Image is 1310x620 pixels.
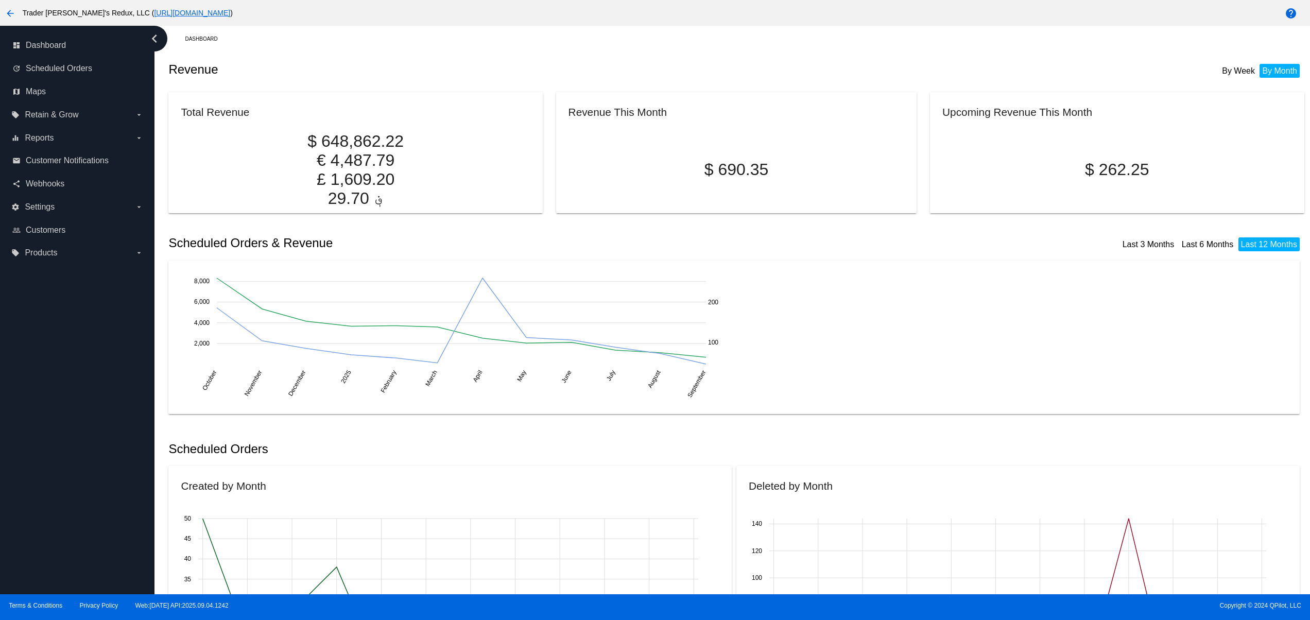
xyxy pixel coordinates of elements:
i: dashboard [12,41,21,49]
i: email [12,157,21,165]
a: people_outline Customers [12,222,143,238]
h2: Created by Month [181,480,266,492]
a: Web:[DATE] API:2025.09.04.1242 [135,602,229,609]
i: equalizer [11,134,20,142]
text: June [560,369,573,384]
a: Last 3 Months [1123,240,1175,249]
i: map [12,88,21,96]
a: Last 6 Months [1182,240,1234,249]
text: 100 [708,339,718,346]
a: [URL][DOMAIN_NAME] [154,9,230,17]
i: local_offer [11,111,20,119]
i: arrow_drop_down [135,203,143,211]
text: 6,000 [194,298,210,305]
text: May [516,369,528,383]
span: Reports [25,133,54,143]
text: 140 [752,521,762,528]
a: share Webhooks [12,176,143,192]
text: November [243,369,264,397]
p: $ 690.35 [568,160,905,179]
a: email Customer Notifications [12,152,143,169]
p: € 4,487.79 [181,151,530,170]
span: Customers [26,226,65,235]
span: Scheduled Orders [26,64,92,73]
text: 2,000 [194,340,210,347]
i: local_offer [11,249,20,257]
span: Copyright © 2024 QPilot, LLC [664,602,1301,609]
text: September [686,369,708,399]
span: Dashboard [26,41,66,50]
li: By Month [1260,64,1300,78]
text: February [380,369,398,394]
h2: Upcoming Revenue This Month [942,106,1092,118]
text: 8,000 [194,278,210,285]
i: settings [11,203,20,211]
mat-icon: arrow_back [4,7,16,20]
h2: Scheduled Orders & Revenue [168,236,736,250]
i: people_outline [12,226,21,234]
text: 4,000 [194,319,210,326]
text: 2025 [340,369,353,384]
i: arrow_drop_down [135,249,143,257]
text: 50 [184,515,192,522]
a: update Scheduled Orders [12,60,143,77]
i: arrow_drop_down [135,111,143,119]
text: March [424,369,439,387]
span: Trader [PERSON_NAME]'s Redux, LLC ( ) [23,9,233,17]
a: dashboard Dashboard [12,37,143,54]
li: By Week [1219,64,1257,78]
a: Dashboard [185,31,227,47]
a: map Maps [12,83,143,100]
span: Customer Notifications [26,156,109,165]
h2: Scheduled Orders [168,442,736,456]
span: Settings [25,202,55,212]
text: 40 [184,556,192,563]
mat-icon: help [1285,7,1297,20]
i: chevron_left [146,30,163,47]
span: Webhooks [26,179,64,188]
text: July [605,369,617,382]
i: update [12,64,21,73]
h2: Deleted by Month [749,480,833,492]
a: Privacy Policy [80,602,118,609]
p: ؋ 29.70 [181,189,530,208]
text: 100 [752,574,762,581]
text: 35 [184,576,192,583]
span: Products [25,248,57,257]
span: Retain & Grow [25,110,78,119]
a: Last 12 Months [1241,240,1297,249]
p: £ 1,609.20 [181,170,530,189]
span: Maps [26,87,46,96]
h2: Revenue This Month [568,106,667,118]
text: April [472,369,484,383]
h2: Revenue [168,62,736,77]
i: arrow_drop_down [135,134,143,142]
h2: Total Revenue [181,106,249,118]
text: October [201,369,218,391]
text: August [646,369,662,389]
text: 120 [752,547,762,555]
text: 45 [184,536,192,543]
p: $ 648,862.22 [181,132,530,151]
i: share [12,180,21,188]
a: Terms & Conditions [9,602,62,609]
p: $ 262.25 [942,160,1291,179]
text: December [287,369,307,397]
text: 200 [708,299,718,306]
